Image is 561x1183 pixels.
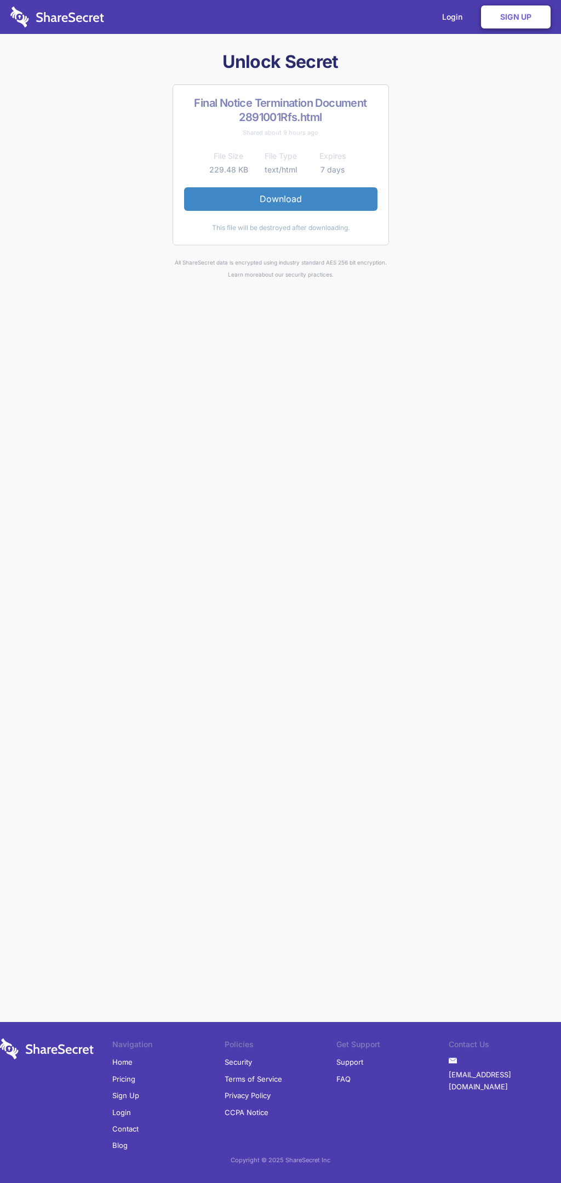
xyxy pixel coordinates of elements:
[449,1038,561,1054] li: Contact Us
[336,1071,351,1087] a: FAQ
[184,96,377,124] h2: Final Notice Termination Document 2891001Rfs.html
[336,1038,449,1054] li: Get Support
[203,163,255,176] td: 229.48 KB
[112,1038,225,1054] li: Navigation
[112,1054,133,1070] a: Home
[225,1071,282,1087] a: Terms of Service
[112,1071,135,1087] a: Pricing
[225,1104,268,1121] a: CCPA Notice
[10,7,104,27] img: logo-wordmark-white-trans-d4663122ce5f474addd5e946df7df03e33cb6a1c49d2221995e7729f52c070b2.svg
[112,1121,139,1137] a: Contact
[336,1054,363,1070] a: Support
[481,5,551,28] a: Sign Up
[112,1104,131,1121] a: Login
[112,1087,139,1104] a: Sign Up
[307,163,359,176] td: 7 days
[228,271,259,278] a: Learn more
[449,1066,561,1095] a: [EMAIL_ADDRESS][DOMAIN_NAME]
[225,1087,271,1104] a: Privacy Policy
[255,163,307,176] td: text/html
[184,187,377,210] a: Download
[225,1054,252,1070] a: Security
[307,150,359,163] th: Expires
[112,1137,128,1153] a: Blog
[255,150,307,163] th: File Type
[203,150,255,163] th: File Size
[184,127,377,139] div: Shared about 9 hours ago
[225,1038,337,1054] li: Policies
[184,222,377,234] div: This file will be destroyed after downloading.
